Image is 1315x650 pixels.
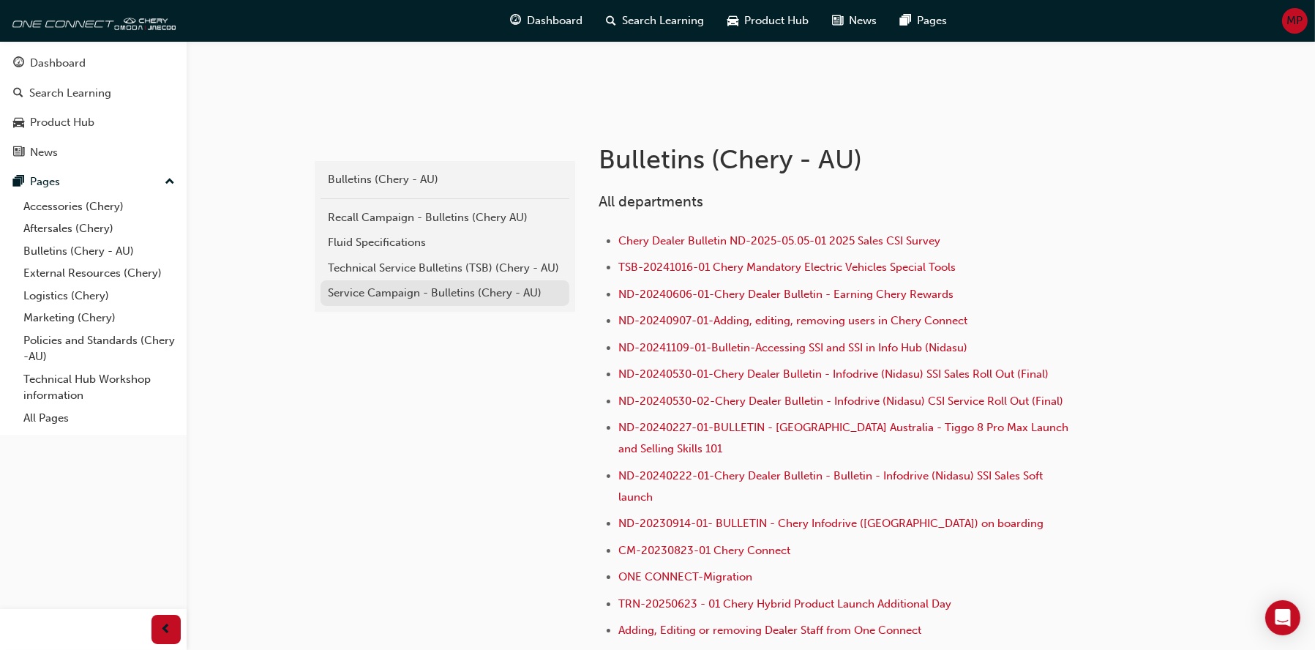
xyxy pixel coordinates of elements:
a: TRN-20250623 - 01 Chery Hybrid Product Launch Additional Day [618,597,951,610]
a: news-iconNews [821,6,889,36]
a: ND-20240530-02-Chery Dealer Bulletin - Infodrive (Nidasu) CSI Service Roll Out (Final) [618,395,1063,408]
span: search-icon [607,12,617,30]
a: Bulletins (Chery - AU) [321,167,569,193]
a: Logistics (Chery) [18,285,181,307]
a: Technical Service Bulletins (TSB) (Chery - AU) [321,255,569,281]
a: ND-20230914-01- BULLETIN - Chery Infodrive ([GEOGRAPHIC_DATA]) on boarding [618,517,1044,530]
a: Adding, Editing or removing Dealer Staff from One Connect [618,624,921,637]
div: Search Learning [29,85,111,102]
a: News [6,139,181,166]
a: Chery Dealer Bulletin ND-2025-05.05-01 2025 Sales CSI Survey [618,234,940,247]
span: news-icon [833,12,844,30]
span: News [850,12,877,29]
a: ND-20241109-01-Bulletin-Accessing SSI and SSI in Info Hub (Nidasu) [618,341,967,354]
a: All Pages [18,407,181,430]
span: pages-icon [13,176,24,189]
img: oneconnect [7,6,176,35]
a: ND-20240227-01-BULLETIN - [GEOGRAPHIC_DATA] Australia - Tiggo 8 Pro Max Launch and Selling Skills... [618,421,1071,455]
a: Product Hub [6,109,181,136]
a: External Resources (Chery) [18,262,181,285]
button: Pages [6,168,181,195]
a: ONE CONNECT-Migration [618,570,752,583]
a: pages-iconPages [889,6,959,36]
div: Pages [30,173,60,190]
a: ND-20240222-01-Chery Dealer Bulletin - Bulletin - Infodrive (Nidasu) SSI Sales Soft launch [618,469,1046,504]
span: search-icon [13,87,23,100]
h1: Bulletins (Chery - AU) [599,143,1079,176]
span: pages-icon [901,12,912,30]
span: news-icon [13,146,24,160]
div: Dashboard [30,55,86,72]
a: CM-20230823-01 Chery Connect [618,544,790,557]
span: Product Hub [745,12,809,29]
a: Recall Campaign - Bulletins (Chery AU) [321,205,569,231]
a: ND-20240530-01-Chery Dealer Bulletin - Infodrive (Nidasu) SSI Sales Roll Out (Final) [618,367,1049,381]
a: Marketing (Chery) [18,307,181,329]
div: News [30,144,58,161]
a: Technical Hub Workshop information [18,368,181,407]
a: Search Learning [6,80,181,107]
span: prev-icon [161,621,172,639]
a: Fluid Specifications [321,230,569,255]
span: up-icon [165,173,175,192]
span: Dashboard [528,12,583,29]
a: Dashboard [6,50,181,77]
a: Accessories (Chery) [18,195,181,218]
a: car-iconProduct Hub [716,6,821,36]
a: Service Campaign - Bulletins (Chery - AU) [321,280,569,306]
span: All departments [599,193,703,210]
span: car-icon [728,12,739,30]
a: Policies and Standards (Chery -AU) [18,329,181,368]
div: Recall Campaign - Bulletins (Chery AU) [328,209,562,226]
div: Fluid Specifications [328,234,562,251]
button: DashboardSearch LearningProduct HubNews [6,47,181,168]
div: Service Campaign - Bulletins (Chery - AU) [328,285,562,302]
a: search-iconSearch Learning [595,6,716,36]
div: Open Intercom Messenger [1265,600,1300,635]
a: ND-20240606-01-Chery Dealer Bulletin - Earning Chery Rewards [618,288,954,301]
div: Technical Service Bulletins (TSB) (Chery - AU) [328,260,562,277]
div: Product Hub [30,114,94,131]
span: MP [1287,12,1303,29]
span: car-icon [13,116,24,130]
a: Aftersales (Chery) [18,217,181,240]
span: Pages [918,12,948,29]
a: ND-20240907-01-Adding, editing, removing users in Chery Connect [618,314,967,327]
span: guage-icon [511,12,522,30]
div: Bulletins (Chery - AU) [328,171,562,188]
span: guage-icon [13,57,24,70]
a: TSB-20241016-01 Chery Mandatory Electric Vehicles Special Tools [618,261,956,274]
a: guage-iconDashboard [499,6,595,36]
span: Search Learning [623,12,705,29]
a: Bulletins (Chery - AU) [18,240,181,263]
button: MP [1282,8,1308,34]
